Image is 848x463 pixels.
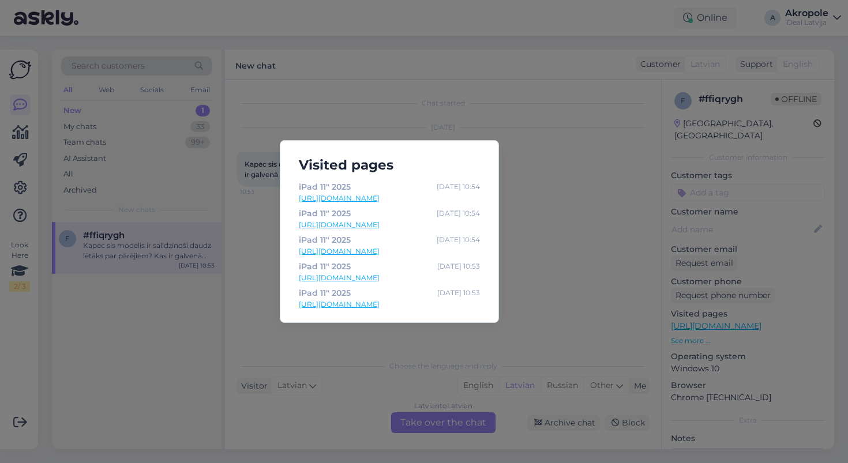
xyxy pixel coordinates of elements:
h5: Visited pages [290,155,489,176]
div: iPad 11" 2025 [299,180,351,193]
a: [URL][DOMAIN_NAME] [299,193,480,204]
div: iPad 11" 2025 [299,207,351,220]
div: iPad 11" 2025 [299,260,351,273]
a: [URL][DOMAIN_NAME] [299,273,480,283]
a: [URL][DOMAIN_NAME] [299,246,480,257]
div: [DATE] 10:54 [437,180,480,193]
a: [URL][DOMAIN_NAME] [299,299,480,310]
div: iPad 11" 2025 [299,287,351,299]
div: [DATE] 10:53 [437,287,480,299]
a: [URL][DOMAIN_NAME] [299,220,480,230]
div: [DATE] 10:53 [437,260,480,273]
div: iPad 11" 2025 [299,234,351,246]
div: [DATE] 10:54 [437,234,480,246]
div: [DATE] 10:54 [437,207,480,220]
